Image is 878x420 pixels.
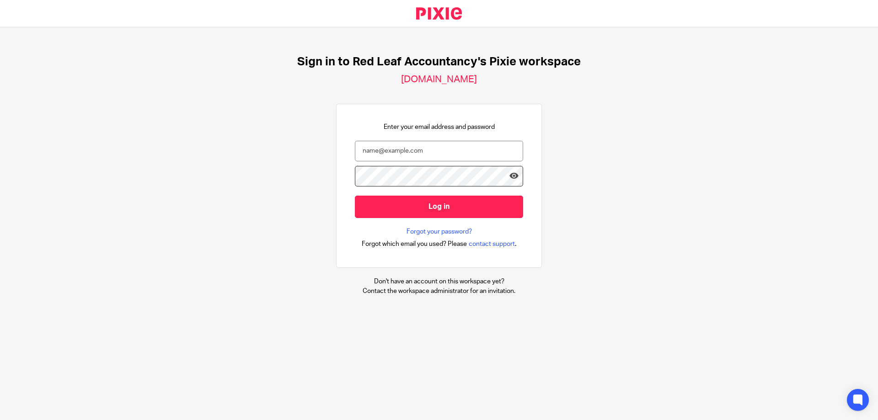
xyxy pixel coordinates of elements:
p: Don't have an account on this workspace yet? [363,277,515,286]
input: name@example.com [355,141,523,161]
a: Forgot your password? [407,227,472,236]
input: Log in [355,196,523,218]
h1: Sign in to Red Leaf Accountancy's Pixie workspace [297,55,581,69]
p: Contact the workspace administrator for an invitation. [363,287,515,296]
span: Forgot which email you used? Please [362,239,467,249]
h2: [DOMAIN_NAME] [401,74,477,85]
p: Enter your email address and password [384,122,495,132]
span: contact support [469,239,515,249]
div: . [362,239,517,249]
